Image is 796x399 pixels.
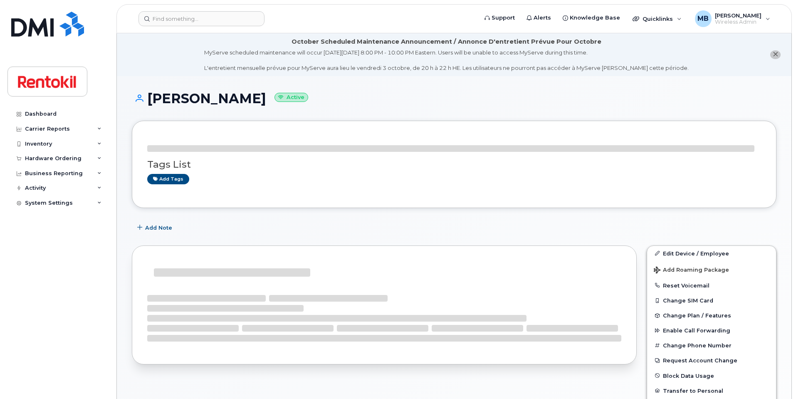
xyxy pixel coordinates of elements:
a: Add tags [147,174,189,184]
button: close notification [770,50,781,59]
button: Reset Voicemail [647,278,776,293]
span: Enable Call Forwarding [663,327,730,334]
div: October Scheduled Maintenance Announcement / Annonce D'entretient Prévue Pour Octobre [292,37,601,46]
small: Active [274,93,308,102]
span: Add Roaming Package [654,267,729,275]
span: Change Plan / Features [663,312,731,319]
h1: [PERSON_NAME] [132,91,776,106]
span: Add Note [145,224,172,232]
button: Enable Call Forwarding [647,323,776,338]
button: Change Phone Number [647,338,776,353]
button: Request Account Change [647,353,776,368]
button: Change SIM Card [647,293,776,308]
button: Add Roaming Package [647,261,776,278]
button: Change Plan / Features [647,308,776,323]
a: Edit Device / Employee [647,246,776,261]
h3: Tags List [147,159,761,170]
div: MyServe scheduled maintenance will occur [DATE][DATE] 8:00 PM - 10:00 PM Eastern. Users will be u... [204,49,689,72]
button: Transfer to Personal [647,383,776,398]
button: Block Data Usage [647,368,776,383]
button: Add Note [132,221,179,235]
